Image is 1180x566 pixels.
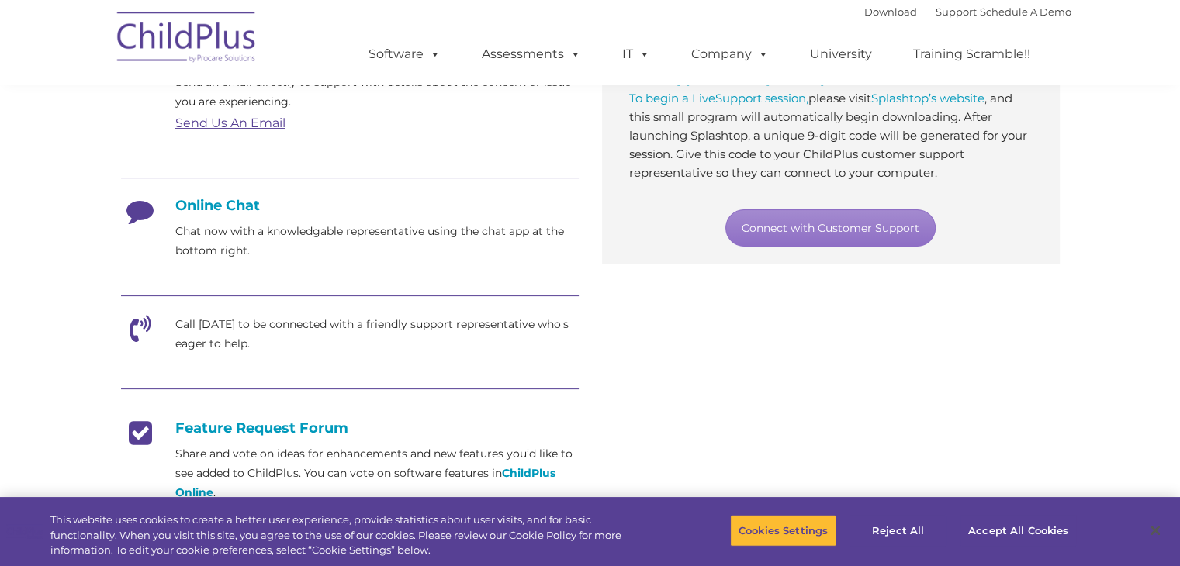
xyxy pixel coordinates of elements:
button: Reject All [850,514,946,547]
a: Training Scramble!! [898,39,1046,70]
button: Accept All Cookies [960,514,1077,547]
a: Support [936,5,977,18]
a: To begin a LiveSupport session, [629,91,808,105]
a: IT [607,39,666,70]
a: Connect with Customer Support [725,209,936,247]
h4: Feature Request Forum [121,419,579,437]
a: Software [353,39,456,70]
a: Send Us An Email [175,116,285,130]
p: Chat now with a knowledgable representative using the chat app at the bottom right. [175,222,579,261]
p: Share and vote on ideas for enhancements and new features you’d like to see added to ChildPlus. Y... [175,444,579,502]
div: This website uses cookies to create a better user experience, provide statistics about user visit... [50,513,649,558]
p: please visit , and this small program will automatically begin downloading. After launching Splas... [629,89,1033,182]
button: Close [1138,513,1172,547]
a: Assessments [466,39,597,70]
a: Splashtop’s website [871,91,984,105]
a: ChildPlus Online [175,466,555,499]
font: | [864,5,1071,18]
p: Call [DATE] to be connected with a friendly support representative who's eager to help. [175,315,579,354]
p: Send an email directly to support with details about the concern or issue you are experiencing. [175,73,579,112]
a: Company [676,39,784,70]
h4: Online Chat [121,197,579,214]
a: University [794,39,888,70]
a: Schedule A Demo [980,5,1071,18]
a: Download [864,5,917,18]
button: Cookies Settings [730,514,836,547]
img: ChildPlus by Procare Solutions [109,1,265,78]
